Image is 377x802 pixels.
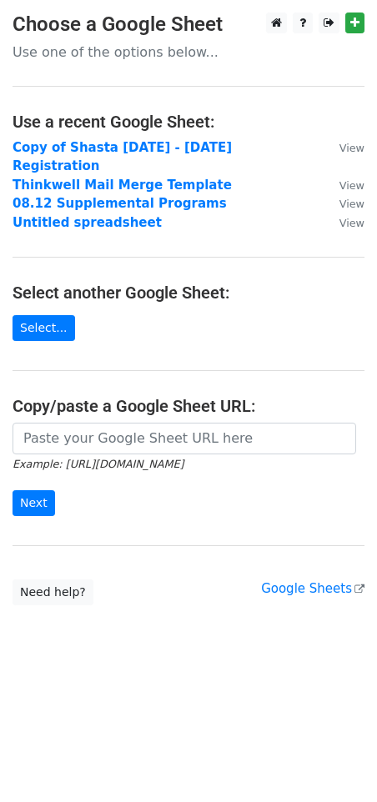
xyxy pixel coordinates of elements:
small: View [339,217,364,229]
p: Use one of the options below... [13,43,364,61]
a: Thinkwell Mail Merge Template [13,178,232,193]
small: View [339,142,364,154]
a: View [323,215,364,230]
a: 08.12 Supplemental Programs [13,196,227,211]
small: View [339,198,364,210]
small: Example: [URL][DOMAIN_NAME] [13,458,183,470]
a: View [323,140,364,155]
h3: Choose a Google Sheet [13,13,364,37]
input: Paste your Google Sheet URL here [13,423,356,454]
a: Select... [13,315,75,341]
h4: Copy/paste a Google Sheet URL: [13,396,364,416]
a: View [323,178,364,193]
h4: Select another Google Sheet: [13,283,364,303]
a: View [323,196,364,211]
iframe: Chat Widget [294,722,377,802]
h4: Use a recent Google Sheet: [13,112,364,132]
input: Next [13,490,55,516]
a: Google Sheets [261,581,364,596]
small: View [339,179,364,192]
a: Untitled spreadsheet [13,215,162,230]
a: Need help? [13,579,93,605]
a: Copy of Shasta [DATE] - [DATE] Registration [13,140,232,174]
